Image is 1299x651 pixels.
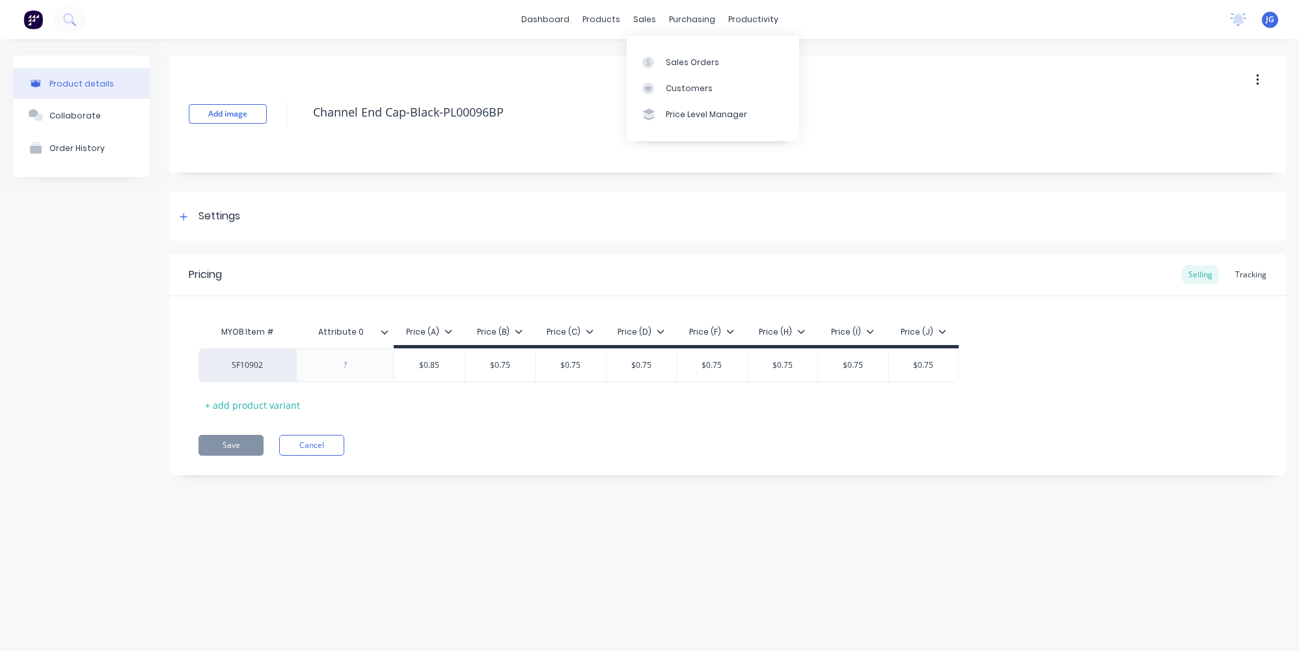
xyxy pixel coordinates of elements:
div: $0.75 [465,349,536,381]
div: $0.75 [677,349,747,381]
div: + add product variant [198,395,307,415]
div: $0.75 [607,349,677,381]
div: Attribute 0 [296,319,394,345]
button: Order History [13,132,150,164]
div: Product details [49,79,114,89]
div: Price Level Manager [666,109,747,120]
div: Selling [1182,265,1219,284]
div: Order History [49,143,105,153]
div: MYOB Item # [198,319,296,345]
div: Price (I) [831,326,874,338]
div: SF10902 [212,359,283,371]
span: JG [1266,14,1274,25]
div: SF10902$0.85$0.75$0.75$0.75$0.75$0.75$0.75$0.75 [198,348,959,382]
div: Sales Orders [666,57,719,68]
button: Cancel [279,435,344,456]
a: dashboard [515,10,576,29]
div: Price (C) [547,326,594,338]
div: Price (B) [477,326,523,338]
textarea: Channel End Cap-Black-PL00096BP [307,97,1169,128]
div: productivity [722,10,785,29]
div: Price (D) [618,326,664,338]
button: Save [198,435,264,456]
a: Customers [627,76,799,102]
div: Collaborate [49,111,101,120]
div: $0.75 [748,349,818,381]
div: products [576,10,627,29]
div: Customers [666,83,713,94]
div: Tracking [1229,265,1273,284]
div: $0.85 [394,349,465,381]
div: $0.75 [536,349,606,381]
button: Collaborate [13,99,150,132]
div: Price (J) [901,326,946,338]
div: Pricing [189,267,222,283]
div: $0.75 [818,349,888,381]
div: sales [627,10,663,29]
div: Price (A) [406,326,452,338]
div: Attribute 0 [296,316,386,348]
img: Factory [23,10,43,29]
a: Sales Orders [627,49,799,75]
button: Product details [13,68,150,99]
a: Price Level Manager [627,102,799,128]
div: Price (H) [759,326,805,338]
button: Add image [189,104,267,124]
div: purchasing [663,10,722,29]
div: Price (F) [689,326,734,338]
div: Settings [198,208,240,225]
div: $0.75 [889,349,959,381]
